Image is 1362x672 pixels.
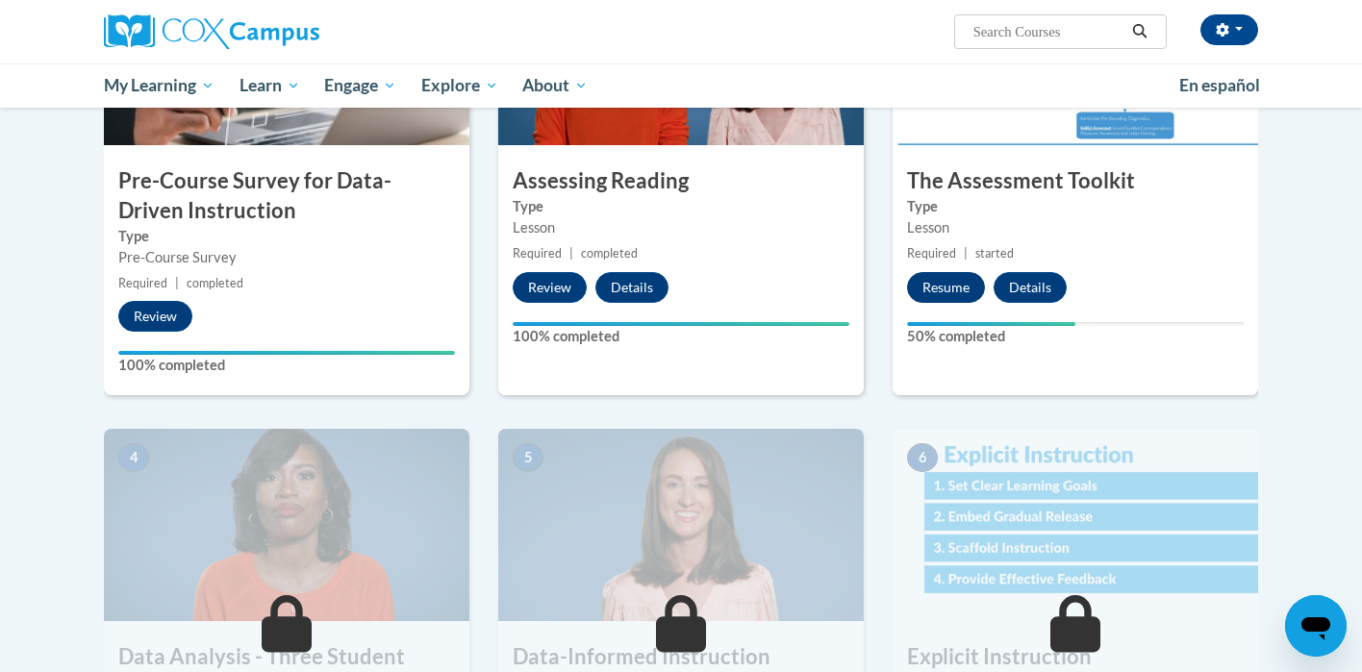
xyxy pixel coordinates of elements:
[907,322,1075,326] div: Your progress
[907,196,1244,217] label: Type
[971,20,1125,43] input: Search Courses
[907,246,956,261] span: Required
[91,63,227,108] a: My Learning
[1200,14,1258,45] button: Account Settings
[118,247,455,268] div: Pre-Course Survey
[324,74,396,97] span: Engage
[513,326,849,347] label: 100% completed
[75,63,1287,108] div: Main menu
[498,642,864,672] h3: Data-Informed Instruction
[907,443,938,472] span: 6
[513,196,849,217] label: Type
[511,63,601,108] a: About
[893,166,1258,196] h3: The Assessment Toolkit
[907,326,1244,347] label: 50% completed
[118,355,455,376] label: 100% completed
[522,74,588,97] span: About
[1179,75,1260,95] span: En español
[409,63,511,108] a: Explore
[240,74,300,97] span: Learn
[893,642,1258,672] h3: Explicit Instruction
[498,429,864,621] img: Course Image
[964,246,968,261] span: |
[312,63,409,108] a: Engage
[104,14,469,49] a: Cox Campus
[104,14,319,49] img: Cox Campus
[118,276,167,290] span: Required
[118,443,149,472] span: 4
[907,217,1244,238] div: Lesson
[1125,20,1154,43] button: Search
[513,217,849,238] div: Lesson
[118,351,455,355] div: Your progress
[513,443,543,472] span: 5
[104,166,469,226] h3: Pre-Course Survey for Data-Driven Instruction
[569,246,573,261] span: |
[1285,595,1347,657] iframe: Button to launch messaging window
[175,276,179,290] span: |
[187,276,243,290] span: completed
[227,63,313,108] a: Learn
[513,246,562,261] span: Required
[893,429,1258,621] img: Course Image
[104,74,214,97] span: My Learning
[1167,65,1273,106] a: En español
[118,226,455,247] label: Type
[907,272,985,303] button: Resume
[513,272,587,303] button: Review
[581,246,638,261] span: completed
[513,322,849,326] div: Your progress
[994,272,1067,303] button: Details
[498,166,864,196] h3: Assessing Reading
[118,301,192,332] button: Review
[595,272,668,303] button: Details
[104,429,469,621] img: Course Image
[975,246,1014,261] span: started
[421,74,498,97] span: Explore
